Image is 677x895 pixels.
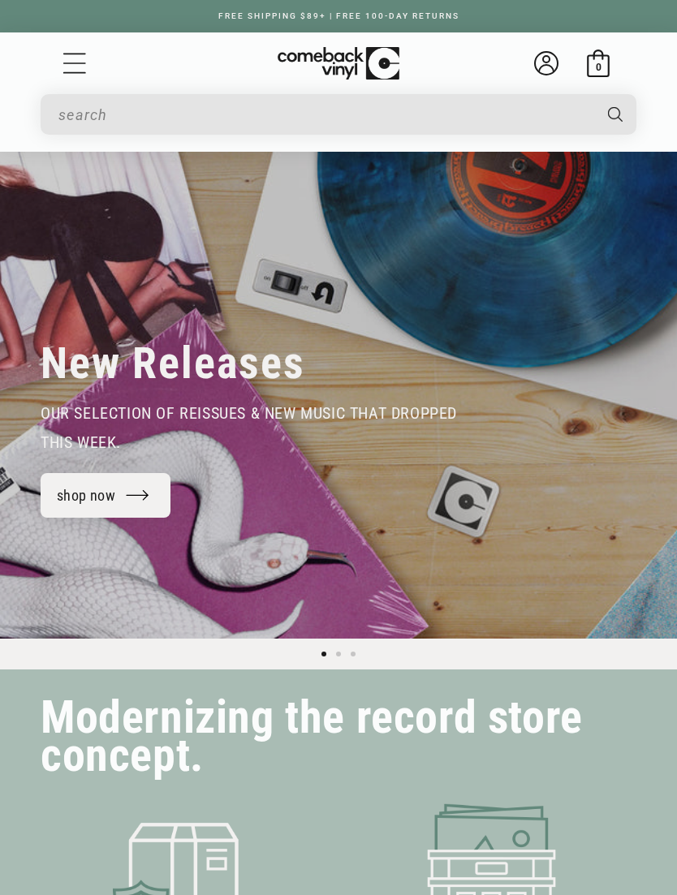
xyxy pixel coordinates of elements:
[61,49,88,77] summary: Menu
[41,337,305,390] h2: New Releases
[596,61,602,73] span: 0
[278,47,399,80] img: ComebackVinyl.com
[41,473,170,518] a: shop now
[41,94,636,135] div: Search
[331,647,346,661] button: Load slide 2 of 3
[202,11,476,20] a: FREE SHIPPING $89+ | FREE 100-DAY RETURNS
[317,647,331,661] button: Load slide 1 of 3
[593,94,638,135] button: Search
[58,98,592,131] input: search
[41,699,636,775] h2: Modernizing the record store concept.
[41,403,457,452] span: our selection of reissues & new music that dropped this week.
[346,647,360,661] button: Load slide 3 of 3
